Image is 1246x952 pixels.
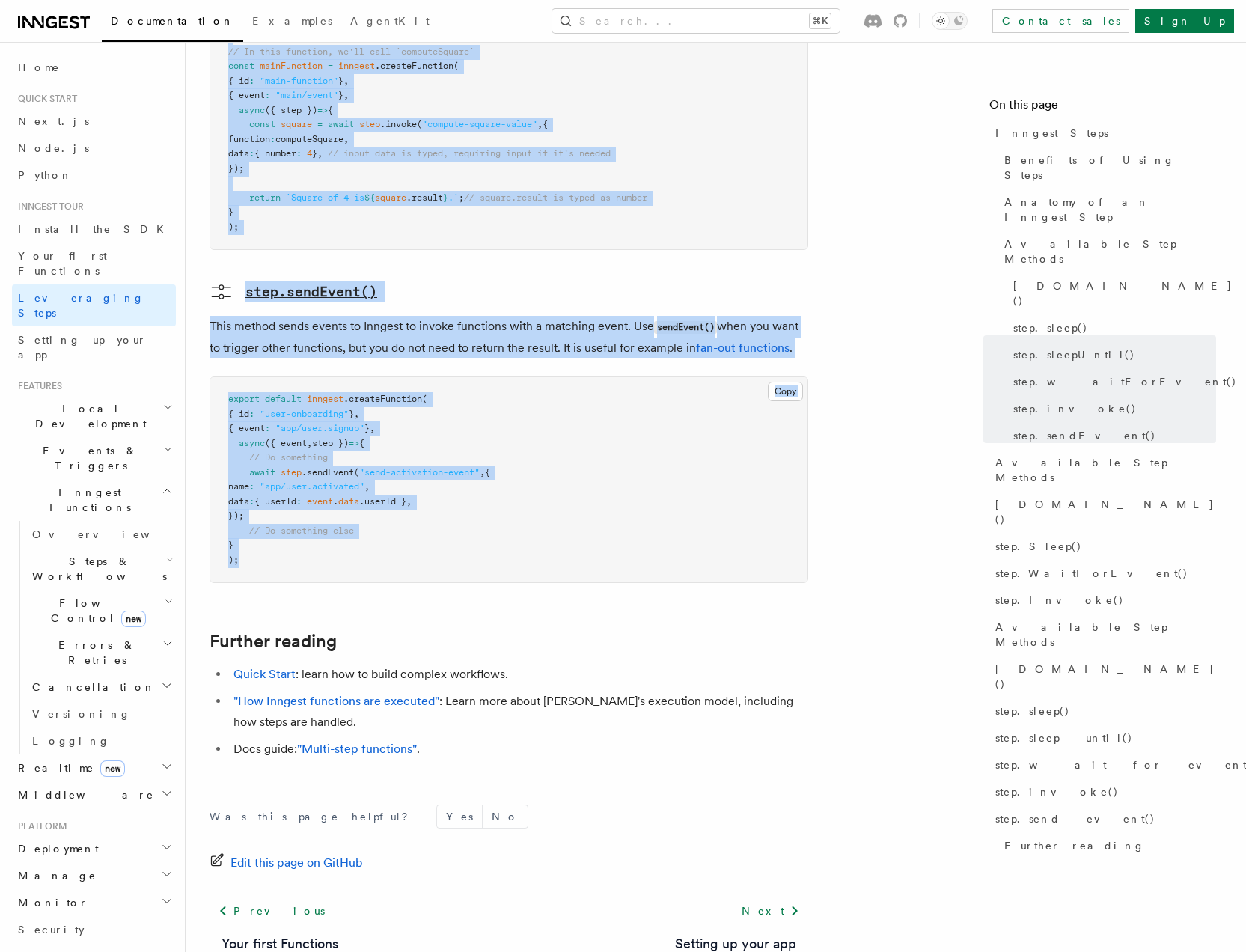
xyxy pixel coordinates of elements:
[228,46,474,57] span: // In this function, we'll call `computeSquare`
[12,760,125,775] span: Realtime
[1007,395,1216,422] a: step.invoke()
[254,496,296,507] span: { userId
[333,496,338,507] span: .
[249,192,281,203] span: return
[228,555,239,565] span: );
[26,727,176,754] a: Logging
[354,409,359,419] span: ,
[228,222,239,232] span: );
[254,148,296,159] span: { number
[233,694,439,708] a: "How Inngest functions are executed"
[228,510,244,521] span: });
[228,481,249,492] span: name
[12,916,176,943] a: Security
[260,409,349,419] span: "user-onboarding"
[338,496,359,507] span: data
[12,54,176,81] a: Home
[230,852,363,873] span: Edit this page on GitHub
[317,119,323,129] span: =
[12,284,176,326] a: Leveraging Steps
[12,820,67,832] span: Platform
[307,148,312,159] span: 4
[349,409,354,419] span: }
[260,76,338,86] span: "main-function"
[406,192,443,203] span: .result
[992,9,1129,33] a: Contact sales
[341,4,439,40] a: AgentKit
[302,467,354,477] span: .sendEvent
[12,895,88,910] span: Monitor
[229,691,808,733] li: : Learn more about [PERSON_NAME]'s execution model, including how steps are handled.
[286,192,364,203] span: `Square of 4 is
[265,423,270,433] span: :
[485,467,490,477] span: {
[233,667,296,681] a: Quick Start
[249,148,254,159] span: :
[343,134,349,144] span: ,
[995,539,1082,554] span: step.Sleep()
[989,656,1216,698] a: [DOMAIN_NAME]()
[995,593,1124,608] span: step.Invoke()
[453,61,459,71] span: (
[448,192,459,203] span: .`
[989,533,1216,560] a: step.Sleep()
[1007,314,1216,341] a: step.sleep()
[210,280,377,304] a: step.sendEvent()
[281,119,312,129] span: square
[1013,320,1088,335] span: step.sleep()
[343,76,349,86] span: ,
[32,735,110,747] span: Logging
[989,805,1216,832] a: step.send_event()
[12,135,176,162] a: Node.js
[422,119,537,129] span: "compute-square-value"
[338,76,343,86] span: }
[18,924,85,936] span: Security
[249,467,275,477] span: await
[228,409,249,419] span: { id
[995,497,1216,527] span: [DOMAIN_NAME]()
[18,142,89,154] span: Node.js
[317,105,328,115] span: =>
[249,496,254,507] span: :
[26,674,176,701] button: Cancellation
[552,9,840,33] button: Search...⌘K
[12,242,176,284] a: Your first Functions
[364,423,370,433] span: }
[228,90,265,100] span: { event
[364,192,375,203] span: ${
[307,438,312,448] span: ,
[654,321,717,334] code: sendEvent()
[1007,422,1216,449] a: step.sendEvent()
[995,455,1216,485] span: Available Step Methods
[989,491,1216,533] a: [DOMAIN_NAME]()
[995,662,1216,692] span: [DOMAIN_NAME]()
[210,809,418,824] p: Was this page helpful?
[18,115,89,127] span: Next.js
[18,250,107,277] span: Your first Functions
[265,90,270,100] span: :
[989,751,1216,778] a: step.wait_for_event()
[26,590,176,632] button: Flow Controlnew
[989,449,1216,491] a: Available Step Methods
[249,525,354,536] span: // Do something else
[12,781,176,808] button: Middleware
[995,566,1188,581] span: step.WaitForEvent()
[249,481,254,492] span: :
[733,897,808,924] a: Next
[338,61,375,71] span: inngest
[12,841,99,856] span: Deployment
[1013,347,1135,362] span: step.sleepUntil()
[995,730,1133,745] span: step.sleep_until()
[995,620,1216,650] span: Available Step Methods
[768,382,803,401] button: Copy
[343,90,349,100] span: ,
[1004,237,1216,266] span: Available Step Methods
[12,216,176,242] a: Install the SDK
[249,76,254,86] span: :
[12,93,77,105] span: Quick start
[989,778,1216,805] a: step.invoke()
[100,760,125,777] span: new
[537,119,543,129] span: ,
[328,61,333,71] span: =
[12,889,176,916] button: Monitor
